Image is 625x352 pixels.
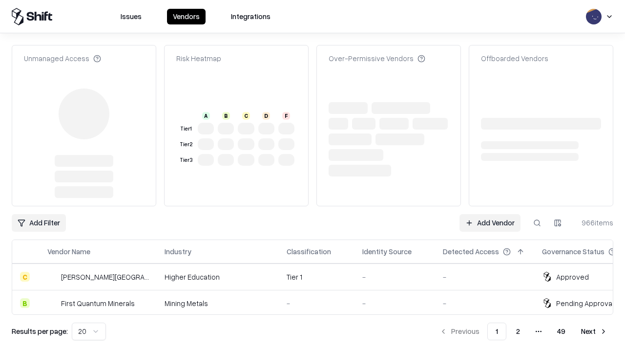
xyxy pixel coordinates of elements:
[167,9,206,24] button: Vendors
[165,272,271,282] div: Higher Education
[202,112,210,120] div: A
[47,272,57,282] img: Reichman University
[20,272,30,282] div: C
[362,246,412,257] div: Identity Source
[329,53,425,64] div: Over-Permissive Vendors
[222,112,230,120] div: B
[47,298,57,308] img: First Quantum Minerals
[542,246,604,257] div: Governance Status
[443,246,499,257] div: Detected Access
[176,53,221,64] div: Risk Heatmap
[165,246,191,257] div: Industry
[287,298,347,308] div: -
[61,298,135,308] div: First Quantum Minerals
[115,9,147,24] button: Issues
[242,112,250,120] div: C
[225,9,276,24] button: Integrations
[282,112,290,120] div: F
[61,272,149,282] div: [PERSON_NAME][GEOGRAPHIC_DATA]
[12,214,66,232] button: Add Filter
[20,298,30,308] div: B
[178,156,194,164] div: Tier 3
[165,298,271,308] div: Mining Metals
[443,298,526,308] div: -
[47,246,90,257] div: Vendor Name
[178,140,194,149] div: Tier 2
[362,298,427,308] div: -
[287,272,347,282] div: Tier 1
[362,272,427,282] div: -
[434,323,613,340] nav: pagination
[459,214,521,232] a: Add Vendor
[549,323,573,340] button: 49
[508,323,528,340] button: 2
[24,53,101,64] div: Unmanaged Access
[12,326,68,336] p: Results per page:
[556,272,589,282] div: Approved
[287,246,331,257] div: Classification
[575,323,613,340] button: Next
[178,125,194,133] div: Tier 1
[481,53,548,64] div: Offboarded Vendors
[574,218,613,228] div: 966 items
[487,323,506,340] button: 1
[262,112,270,120] div: D
[556,298,614,308] div: Pending Approval
[443,272,526,282] div: -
